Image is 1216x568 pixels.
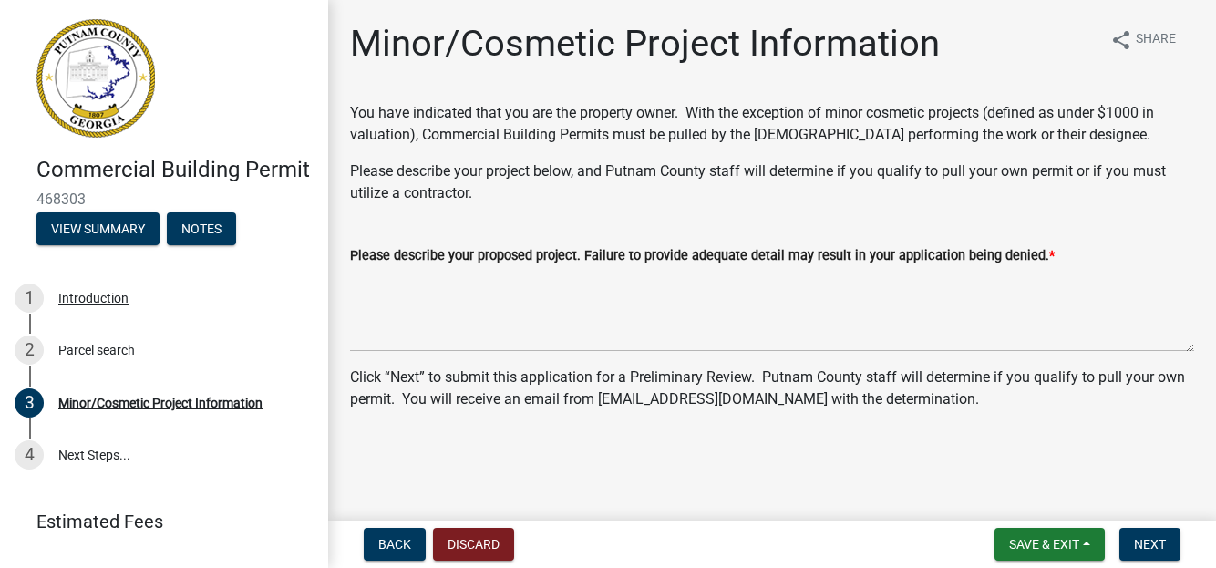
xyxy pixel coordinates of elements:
div: 1 [15,284,44,313]
button: Save & Exit [994,528,1105,561]
span: 468303 [36,191,292,208]
span: Save & Exit [1009,537,1079,552]
wm-modal-confirm: Notes [167,222,236,237]
div: 3 [15,388,44,418]
p: You have indicated that you are the property owner. With the exception of minor cosmetic projects... [350,102,1194,146]
h4: Commercial Building Permit [36,157,314,183]
button: Notes [167,212,236,245]
button: View Summary [36,212,160,245]
div: Minor/Cosmetic Project Information [58,397,263,409]
button: Back [364,528,426,561]
div: Parcel search [58,344,135,356]
wm-modal-confirm: Summary [36,222,160,237]
div: 2 [15,336,44,365]
button: Next [1119,528,1180,561]
h1: Minor/Cosmetic Project Information [350,22,940,66]
img: Putnam County, Georgia [36,19,155,138]
label: Please describe your proposed project. Failure to provide adequate detail may result in your appl... [350,250,1055,263]
a: Estimated Fees [15,503,299,540]
div: Introduction [58,292,129,305]
span: Back [378,537,411,552]
span: Next [1134,537,1166,552]
span: Share [1136,29,1176,51]
button: shareShare [1096,22,1190,57]
button: Discard [433,528,514,561]
div: 4 [15,440,44,470]
i: share [1110,29,1132,51]
p: Click “Next” to submit this application for a Preliminary Review. Putnam County staff will determ... [350,367,1194,410]
p: Please describe your project below, and Putnam County staff will determine if you qualify to pull... [350,160,1194,204]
